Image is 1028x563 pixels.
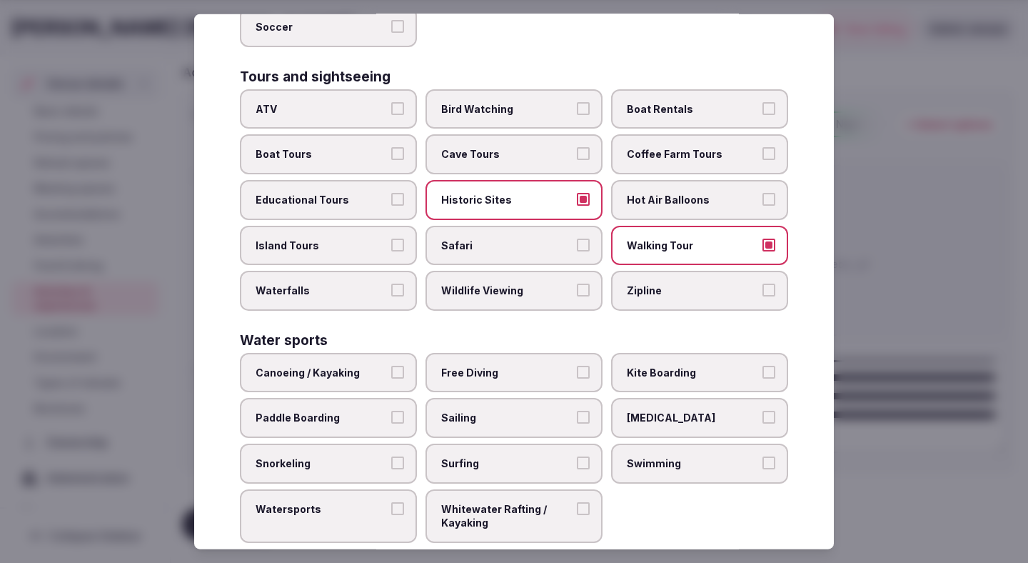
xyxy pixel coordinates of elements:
[577,502,590,514] button: Whitewater Rafting / Kayaking
[256,411,387,425] span: Paddle Boarding
[627,457,758,471] span: Swimming
[627,411,758,425] span: [MEDICAL_DATA]
[762,102,775,115] button: Boat Rentals
[441,102,573,116] span: Bird Watching
[762,457,775,469] button: Swimming
[256,102,387,116] span: ATV
[577,193,590,206] button: Historic Sites
[256,238,387,252] span: Island Tours
[256,20,387,34] span: Soccer
[391,457,404,469] button: Snorkeling
[627,284,758,298] span: Zipline
[577,238,590,251] button: Safari
[391,238,404,251] button: Island Tours
[256,457,387,471] span: Snorkeling
[391,284,404,297] button: Waterfalls
[256,147,387,161] span: Boat Tours
[577,284,590,297] button: Wildlife Viewing
[256,366,387,380] span: Canoeing / Kayaking
[391,102,404,115] button: ATV
[391,502,404,514] button: Watersports
[762,193,775,206] button: Hot Air Balloons
[240,70,390,84] h3: Tours and sightseeing
[441,238,573,252] span: Safari
[391,366,404,379] button: Canoeing / Kayaking
[256,502,387,516] span: Watersports
[391,20,404,33] button: Soccer
[240,334,328,347] h3: Water sports
[441,366,573,380] span: Free Diving
[762,366,775,379] button: Kite Boarding
[391,147,404,160] button: Boat Tours
[577,102,590,115] button: Bird Watching
[627,102,758,116] span: Boat Rentals
[762,284,775,297] button: Zipline
[441,193,573,207] span: Historic Sites
[256,193,387,207] span: Educational Tours
[391,411,404,424] button: Paddle Boarding
[762,147,775,160] button: Coffee Farm Tours
[627,238,758,252] span: Walking Tour
[441,457,573,471] span: Surfing
[441,284,573,298] span: Wildlife Viewing
[762,411,775,424] button: [MEDICAL_DATA]
[627,366,758,380] span: Kite Boarding
[577,411,590,424] button: Sailing
[577,366,590,379] button: Free Diving
[577,147,590,160] button: Cave Tours
[441,147,573,161] span: Cave Tours
[256,284,387,298] span: Waterfalls
[627,193,758,207] span: Hot Air Balloons
[391,193,404,206] button: Educational Tours
[441,502,573,529] span: Whitewater Rafting / Kayaking
[627,147,758,161] span: Coffee Farm Tours
[762,238,775,251] button: Walking Tour
[577,457,590,469] button: Surfing
[441,411,573,425] span: Sailing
